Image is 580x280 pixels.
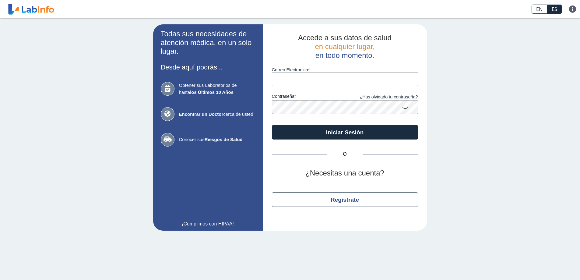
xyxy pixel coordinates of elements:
h2: Todas sus necesidades de atención médica, en un solo lugar. [161,30,255,56]
button: Iniciar Sesión [272,125,418,140]
b: Riesgos de Salud [205,137,243,142]
a: ¡Cumplimos con HIPAA! [161,220,255,228]
h2: ¿Necesitas una cuenta? [272,169,418,178]
span: Obtener sus Laboratorios de hasta [179,82,255,96]
span: Accede a sus datos de salud [298,34,392,42]
a: EN [532,5,547,14]
span: Conocer sus [179,136,255,143]
b: Encontrar un Doctor [179,112,223,117]
span: en todo momento. [315,51,374,59]
a: ES [547,5,562,14]
b: los Últimos 10 Años [190,90,234,95]
a: ¿Has olvidado tu contraseña? [345,94,418,101]
label: Correo Electronico [272,67,418,72]
span: cerca de usted [179,111,255,118]
span: O [327,151,363,158]
span: en cualquier lugar, [315,42,374,51]
h3: Desde aquí podrás... [161,63,255,71]
label: contraseña [272,94,345,101]
button: Regístrate [272,192,418,207]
